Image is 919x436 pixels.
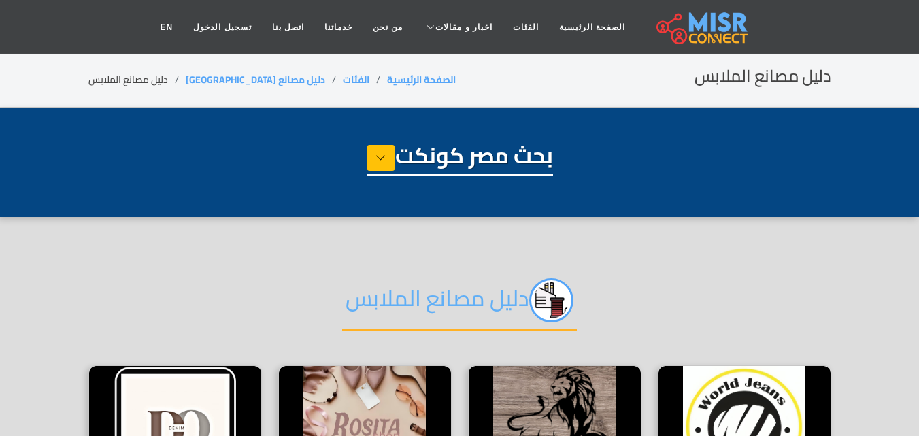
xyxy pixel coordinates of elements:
a: اتصل بنا [262,14,314,40]
a: خدماتنا [314,14,363,40]
a: الصفحة الرئيسية [387,71,456,88]
img: jc8qEEzyi89FPzAOrPPq.png [529,278,573,322]
a: دليل مصانع [GEOGRAPHIC_DATA] [186,71,325,88]
a: اخبار و مقالات [413,14,503,40]
h2: دليل مصانع الملابس [695,67,831,86]
li: دليل مصانع الملابس [88,73,186,87]
a: EN [150,14,184,40]
a: الفئات [503,14,549,40]
img: main.misr_connect [656,10,748,44]
h1: بحث مصر كونكت [367,142,553,176]
span: اخبار و مقالات [435,21,492,33]
h2: دليل مصانع الملابس [342,278,577,331]
a: الفئات [343,71,369,88]
a: تسجيل الدخول [183,14,261,40]
a: الصفحة الرئيسية [549,14,635,40]
a: من نحن [363,14,413,40]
